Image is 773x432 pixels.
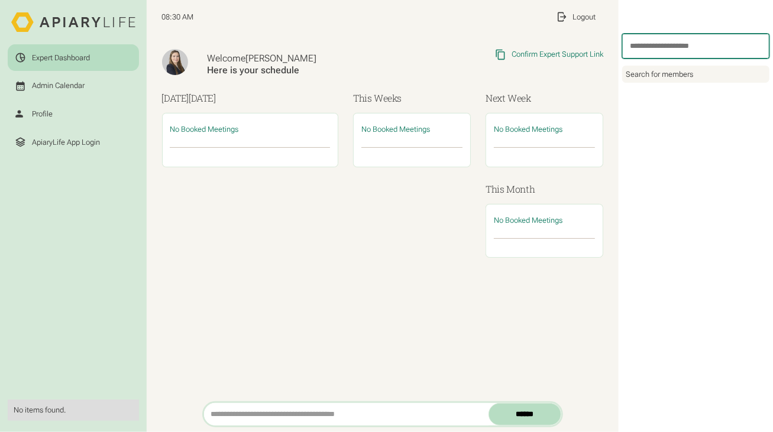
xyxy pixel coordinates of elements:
span: No Booked Meetings [494,216,562,225]
h3: [DATE] [162,91,338,105]
a: Logout [548,4,603,30]
a: ApiaryLife App Login [8,129,140,155]
span: No Booked Meetings [494,125,562,134]
h3: Next Week [486,91,603,105]
div: Here is your schedule [207,64,403,76]
span: No Booked Meetings [170,125,238,134]
div: No items found. [14,405,134,415]
div: Profile [32,109,53,119]
div: Search for members [622,66,769,83]
div: Logout [573,12,596,22]
div: Confirm Expert Support Link [512,50,603,59]
div: Admin Calendar [32,81,85,90]
a: Admin Calendar [8,73,140,99]
a: Profile [8,101,140,128]
span: [PERSON_NAME] [245,53,316,64]
div: Welcome [207,53,403,64]
div: ApiaryLife App Login [32,138,100,147]
a: Expert Dashboard [8,44,140,71]
h3: This Weeks [353,91,471,105]
span: No Booked Meetings [361,125,430,134]
h3: This Month [486,182,603,196]
span: [DATE] [189,92,216,104]
div: Expert Dashboard [32,53,90,63]
span: 08:30 AM [162,12,194,22]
